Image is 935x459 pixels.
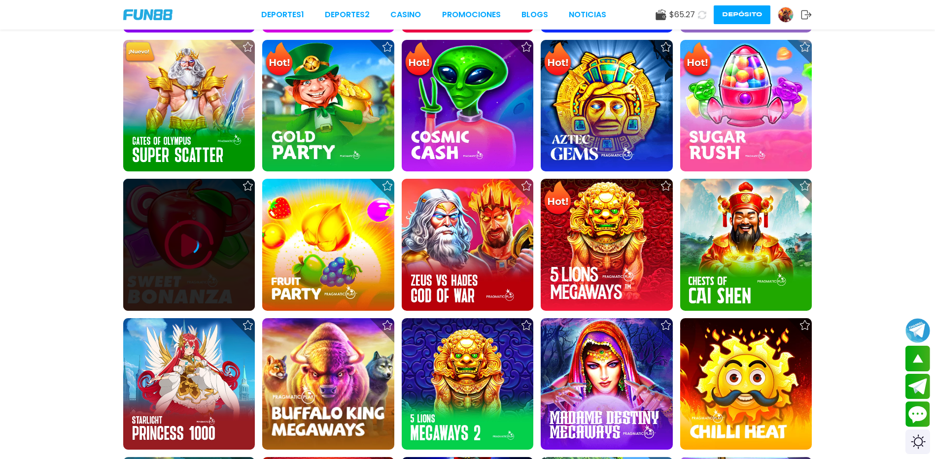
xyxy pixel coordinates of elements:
[123,40,255,171] img: Gates of Olympus Super Scatter
[542,41,574,79] img: Hot
[905,429,930,454] div: Switch theme
[669,9,695,21] span: $ 65.27
[541,318,672,450] img: Madame Destiny Megaways
[521,9,548,21] a: BLOGS
[262,179,394,310] img: Fruit Party
[262,40,394,171] img: Gold Party
[123,318,255,450] img: Starlight Princess 1000
[681,41,713,79] img: Hot
[325,9,370,21] a: Deportes2
[714,5,770,24] button: Depósito
[403,41,435,79] img: Hot
[263,41,295,79] img: Hot
[442,9,501,21] a: Promociones
[541,179,672,310] img: 5 Lions Megaways
[680,179,812,310] img: Chests of Cai Shen
[402,179,533,310] img: Zeus vs Hades - Gods of War
[123,9,173,20] img: Company Logo
[262,318,394,450] img: Buffalo King Megaways
[124,41,156,64] img: New
[402,40,533,171] img: Cosmic Cash
[402,318,533,450] img: 5 Lions Megaways™ 2
[778,7,793,22] img: Avatar
[905,346,930,371] button: scroll up
[680,40,812,171] img: Sugar Rush
[680,318,812,450] img: Chilli Heat
[905,374,930,399] button: Join telegram
[905,401,930,427] button: Contact customer service
[390,9,421,21] a: CASINO
[778,7,801,23] a: Avatar
[569,9,606,21] a: NOTICIAS
[541,40,672,171] img: Aztec Gems
[261,9,304,21] a: Deportes1
[542,180,574,218] img: Hot
[905,318,930,343] button: Join telegram channel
